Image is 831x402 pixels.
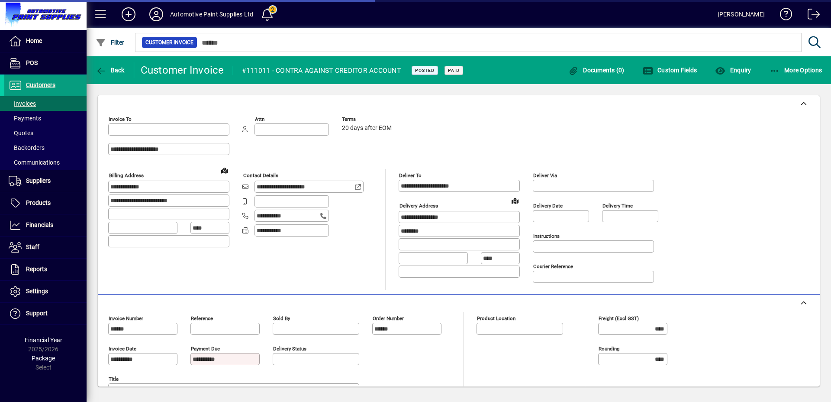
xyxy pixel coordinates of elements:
a: Backorders [4,140,87,155]
button: Profile [142,6,170,22]
mat-label: Invoice To [109,116,132,122]
mat-label: Deliver To [399,172,422,178]
span: Communications [9,159,60,166]
mat-label: Deliver via [533,172,557,178]
span: Posted [415,68,435,73]
span: POS [26,59,38,66]
a: Logout [801,2,820,30]
a: Quotes [4,126,87,140]
a: Reports [4,259,87,280]
span: 20 days after EOM [342,125,392,132]
a: View on map [218,163,232,177]
mat-label: Invoice number [109,315,143,321]
div: Customer Invoice [141,63,224,77]
a: Staff [4,237,87,258]
div: [PERSON_NAME] [718,7,765,21]
span: Backorders [9,144,45,151]
a: POS [4,52,87,74]
a: Knowledge Base [773,2,792,30]
span: Terms [342,117,394,122]
button: Add [115,6,142,22]
mat-label: Product location [477,315,515,321]
mat-label: Payment due [191,346,220,352]
a: Home [4,30,87,52]
a: Financials [4,214,87,236]
span: Package [32,355,55,362]
span: Paid [448,68,460,73]
mat-label: Courier Reference [533,263,573,269]
span: Financial Year [25,337,62,344]
button: Filter [93,35,127,50]
mat-label: Delivery time [602,203,633,209]
div: Automotive Paint Supplies Ltd [170,7,253,21]
span: Customers [26,81,55,88]
span: Filter [96,39,125,46]
span: Back [96,67,125,74]
app-page-header-button: Back [87,62,134,78]
span: Invoices [9,100,36,107]
mat-label: Sold by [273,315,290,321]
mat-label: Freight (excl GST) [599,315,639,321]
span: Suppliers [26,177,51,184]
button: Custom Fields [641,62,699,78]
span: Payments [9,115,41,122]
span: Custom Fields [643,67,697,74]
button: More Options [767,62,825,78]
button: Back [93,62,127,78]
a: Invoices [4,96,87,111]
mat-label: Delivery date [533,203,563,209]
span: Support [26,310,48,317]
button: Documents (0) [566,62,627,78]
a: Suppliers [4,170,87,192]
span: Documents (0) [568,67,625,74]
button: Enquiry [713,62,753,78]
a: Communications [4,155,87,170]
a: Support [4,303,87,324]
div: #111011 - CONTRA AGAINST CREDITOR ACCOUNT [242,64,401,78]
mat-label: Reference [191,315,213,321]
a: View on map [508,194,522,207]
span: Quotes [9,130,33,136]
mat-label: Rounding [599,346,619,352]
mat-label: Attn [255,116,264,122]
span: Enquiry [715,67,751,74]
span: Customer Invoice [145,38,193,47]
mat-label: Order number [373,315,404,321]
a: Payments [4,111,87,126]
mat-label: Instructions [533,233,560,239]
span: Home [26,37,42,44]
span: Products [26,199,51,206]
mat-label: Invoice date [109,346,136,352]
span: Financials [26,221,53,228]
a: Settings [4,281,87,302]
mat-label: Title [109,376,119,382]
span: Staff [26,243,39,250]
mat-label: Delivery status [273,346,306,352]
a: Products [4,192,87,214]
span: More Options [770,67,822,74]
span: Reports [26,266,47,272]
span: Settings [26,288,48,295]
